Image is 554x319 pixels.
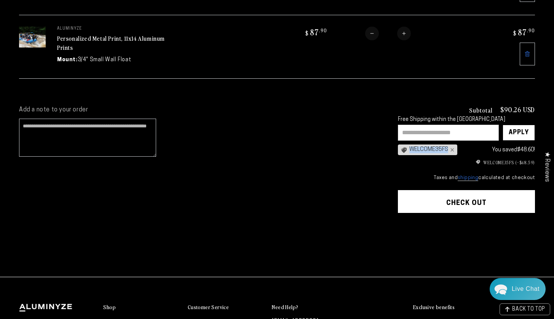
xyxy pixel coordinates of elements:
[413,304,455,311] h2: Exclusive benefits
[540,146,554,188] div: Click to open Judge.me floating reviews tab
[304,27,327,37] bdi: 87
[520,43,535,65] a: Remove 11"x14" Rectangle White Glossy Aluminyzed Photo
[103,304,116,311] h2: Shop
[188,304,229,311] h2: Customer Service
[500,106,535,113] p: $90.26 USD
[512,278,540,300] div: Contact Us Directly
[469,107,493,113] h3: Subtotal
[517,147,534,153] span: $48.60
[398,144,457,155] div: WELCOME35FS
[398,159,535,166] li: WELCOME35FS (–$48.59)
[458,175,478,181] a: shipping
[57,34,165,52] a: Personalized Metal Print, 11x14 Aluminum Prints
[398,190,535,213] button: Check out
[527,27,535,33] sup: .90
[19,27,46,48] img: 11"x14" Rectangle White Glossy Aluminyzed Photo
[272,304,298,311] h2: Need Help?
[57,56,78,64] dt: Mount:
[448,147,454,153] div: ×
[513,29,517,37] span: $
[272,304,348,311] summary: Need Help?
[57,27,171,31] p: aluminyze
[490,278,546,300] div: Chat widget toggle
[512,307,545,312] span: BACK TO TOP
[398,174,535,182] small: Taxes and calculated at checkout
[512,27,535,37] bdi: 87
[398,159,535,166] ul: Discount
[461,145,535,155] div: You saved !
[305,29,309,37] span: $
[509,125,529,140] div: Apply
[413,304,535,311] summary: Exclusive benefits
[398,117,535,123] div: Free Shipping within the [GEOGRAPHIC_DATA]
[319,27,327,33] sup: .90
[78,56,131,64] dd: 3/4" Small Wall Float
[19,106,383,114] label: Add a note to your order
[398,228,535,248] iframe: PayPal-paypal
[103,304,180,311] summary: Shop
[188,304,264,311] summary: Customer Service
[379,27,397,40] input: Quantity for Personalized Metal Print, 11x14 Aluminum Prints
